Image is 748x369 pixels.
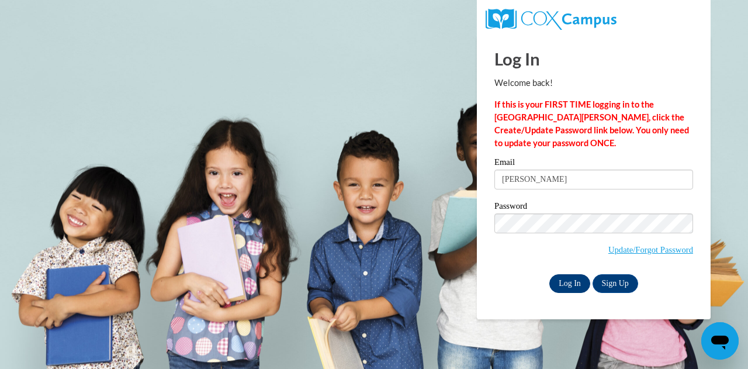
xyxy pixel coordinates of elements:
p: Welcome back! [494,77,693,89]
label: Password [494,202,693,213]
a: Sign Up [593,274,638,293]
iframe: Button to launch messaging window [701,322,739,360]
a: Update/Forgot Password [608,245,693,254]
label: Email [494,158,693,170]
input: Log In [549,274,590,293]
h1: Log In [494,47,693,71]
strong: If this is your FIRST TIME logging in to the [GEOGRAPHIC_DATA][PERSON_NAME], click the Create/Upd... [494,99,689,148]
img: COX Campus [486,9,617,30]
